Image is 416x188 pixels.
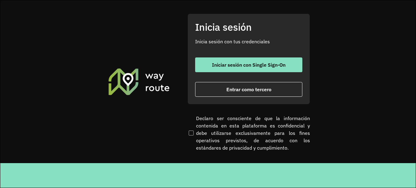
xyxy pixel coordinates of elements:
p: Inicia sesión con tus credenciales [195,38,302,45]
font: Iniciar sesión con Single Sign-On [212,62,286,68]
font: Declaro ser consciente de que la información contenida en esta plataforma es confidencial y debe ... [196,115,310,151]
img: Planificador de rutas de AmbevTech [108,68,171,96]
button: Botón [195,82,302,97]
button: Botón [195,57,302,72]
font: Entrar como tercero [226,86,271,92]
h2: Inicia sesión [195,21,302,33]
